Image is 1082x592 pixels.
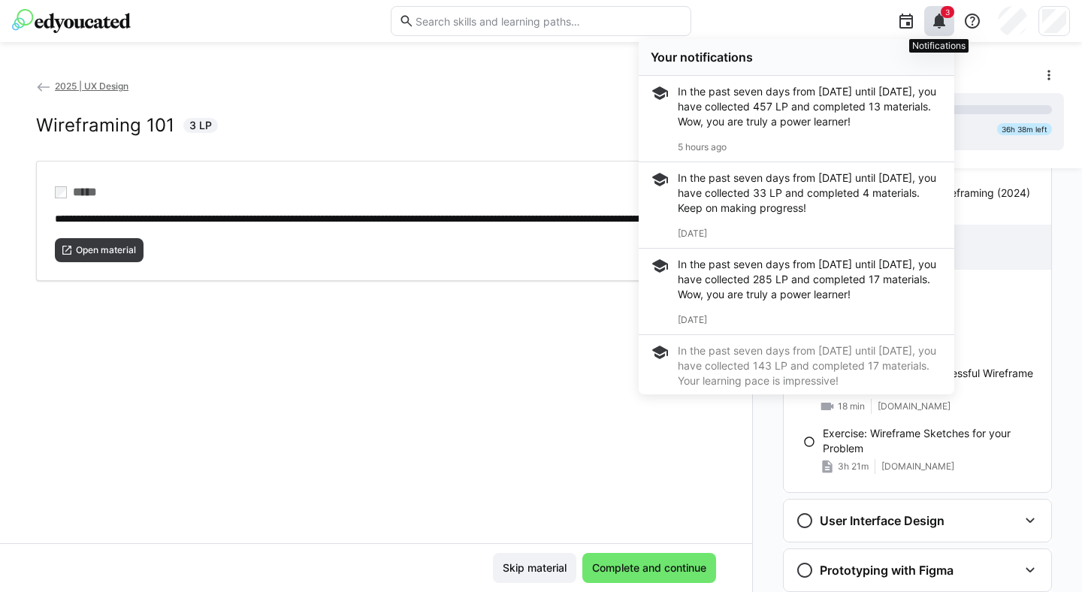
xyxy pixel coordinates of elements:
[878,400,951,412] span: [DOMAIN_NAME]
[997,123,1052,135] div: 36h 38m left
[55,80,128,92] span: 2025 | UX Design
[36,114,174,137] h2: Wireframing 101
[678,343,942,388] div: In the past seven days from [DATE] until [DATE], you have collected 143 LP and completed 17 mater...
[678,228,707,239] span: [DATE]
[678,257,942,302] div: In the past seven days from [DATE] until [DATE], you have collected 285 LP and completed 17 mater...
[590,560,709,575] span: Complete and continue
[500,560,569,575] span: Skip material
[820,563,954,578] h3: Prototyping with Figma
[493,553,576,583] button: Skip material
[823,426,1039,456] p: Exercise: Wireframe Sketches for your Problem
[36,80,128,92] a: 2025 | UX Design
[651,50,942,65] div: Your notifications
[909,39,969,53] div: Notifications
[678,84,942,129] div: In the past seven days from [DATE] until [DATE], you have collected 457 LP and completed 13 mater...
[678,171,942,216] div: In the past seven days from [DATE] until [DATE], you have collected 33 LP and completed 4 materia...
[414,14,683,28] input: Search skills and learning paths…
[820,513,944,528] h3: User Interface Design
[55,238,144,262] button: Open material
[838,400,865,412] span: 18 min
[678,141,727,153] span: 5 hours ago
[74,244,138,256] span: Open material
[189,118,212,133] span: 3 LP
[881,461,954,473] span: [DOMAIN_NAME]
[838,461,869,473] span: 3h 21m
[945,8,950,17] span: 3
[678,314,707,325] span: [DATE]
[582,553,716,583] button: Complete and continue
